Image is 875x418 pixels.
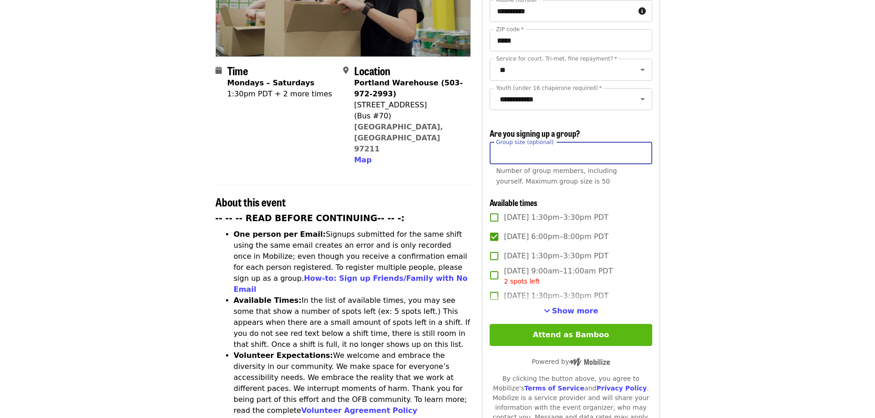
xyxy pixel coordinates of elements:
label: Service for court, Tri-met, fine repayment? [496,56,617,61]
img: Powered by Mobilize [569,358,610,366]
span: About this event [215,194,286,210]
span: [DATE] 1:30pm–3:30pm PDT [504,212,608,223]
i: calendar icon [215,66,222,75]
span: [DATE] 1:30pm–3:30pm PDT [504,251,608,262]
span: Are you signing up a group? [490,127,580,139]
i: map-marker-alt icon [343,66,349,75]
li: Signups submitted for the same shift using the same email creates an error and is only recorded o... [234,229,471,295]
span: Map [354,156,372,164]
span: Powered by [532,358,610,365]
label: ZIP code [496,27,524,32]
strong: Volunteer Expectations: [234,351,333,360]
strong: Available Times: [234,296,302,305]
span: 2 spots left [504,278,540,285]
button: Map [354,155,372,166]
span: [DATE] 1:30pm–3:30pm PDT [504,290,608,301]
span: Location [354,62,390,78]
label: Youth (under 16 chaperone required) [496,85,602,91]
strong: -- -- -- READ BEFORE CONTINUING-- -- -: [215,213,405,223]
a: How-to: Sign up Friends/Family with No Email [234,274,468,294]
i: circle-info icon [638,7,646,16]
a: [GEOGRAPHIC_DATA], [GEOGRAPHIC_DATA] 97211 [354,123,443,153]
li: In the list of available times, you may see some that show a number of spots left (ex: 5 spots le... [234,295,471,350]
button: Attend as Bamboo [490,324,652,346]
span: [DATE] 9:00am–11:00am PDT [504,266,613,286]
div: 1:30pm PDT + 2 more times [227,89,332,100]
li: We welcome and embrace the diversity in our community. We make space for everyone’s accessibility... [234,350,471,416]
a: Privacy Policy [596,385,647,392]
span: Show more [552,307,598,315]
button: Open [636,63,649,76]
span: [DATE] 6:00pm–8:00pm PDT [504,231,608,242]
button: Open [636,93,649,106]
input: ZIP code [490,29,652,51]
a: Volunteer Agreement Policy [301,406,418,415]
span: Available times [490,196,537,208]
div: [STREET_ADDRESS] [354,100,463,111]
span: Number of group members, including yourself. Maximum group size is 50 [496,167,617,185]
strong: Portland Warehouse (503-972-2993) [354,78,463,98]
div: (Bus #70) [354,111,463,122]
strong: Mondays – Saturdays [227,78,315,87]
strong: One person per Email: [234,230,326,239]
a: Terms of Service [524,385,584,392]
span: Time [227,62,248,78]
button: See more timeslots [544,306,598,317]
span: Group size (optional) [496,139,553,145]
input: [object Object] [490,142,652,164]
